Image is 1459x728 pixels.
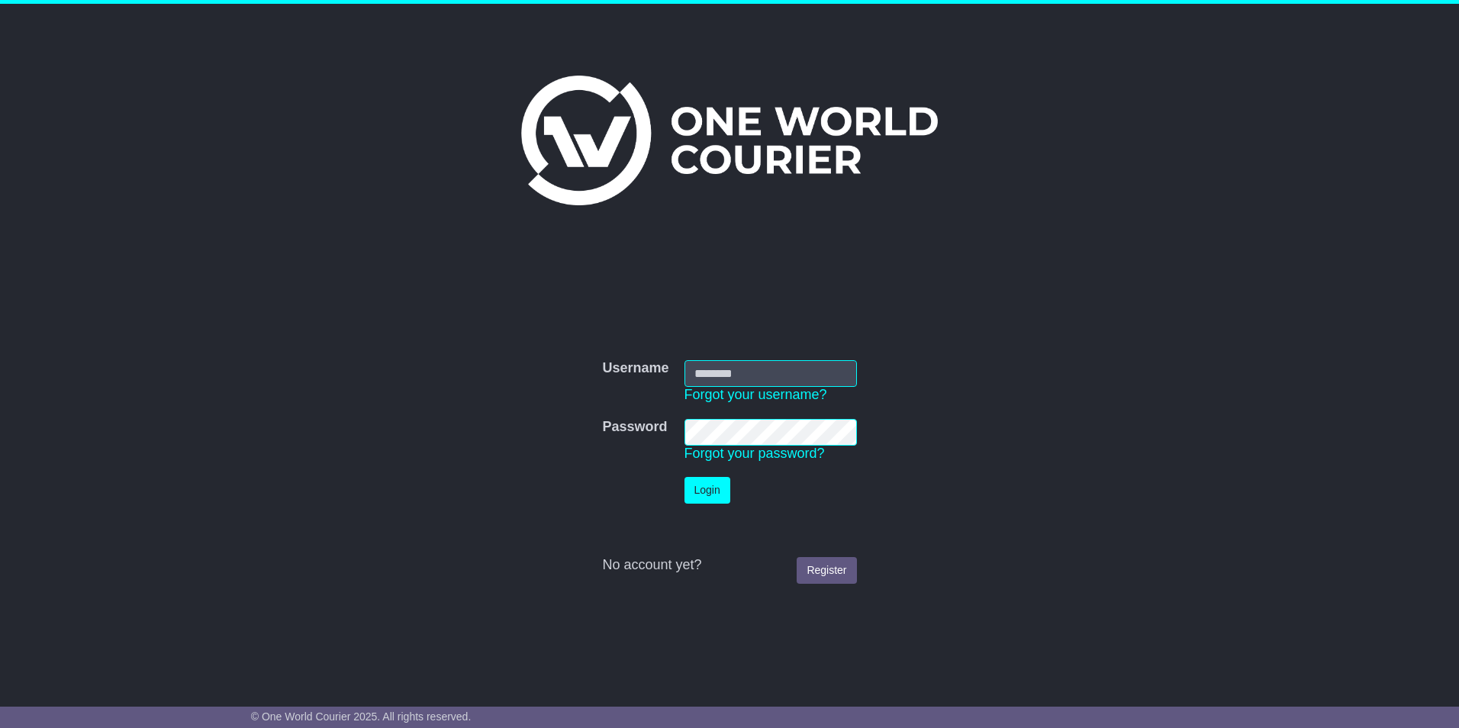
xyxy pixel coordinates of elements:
label: Password [602,419,667,436]
label: Username [602,360,668,377]
button: Login [684,477,730,504]
div: No account yet? [602,557,856,574]
span: © One World Courier 2025. All rights reserved. [251,710,472,723]
img: One World [521,76,938,205]
a: Register [797,557,856,584]
a: Forgot your username? [684,387,827,402]
a: Forgot your password? [684,446,825,461]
